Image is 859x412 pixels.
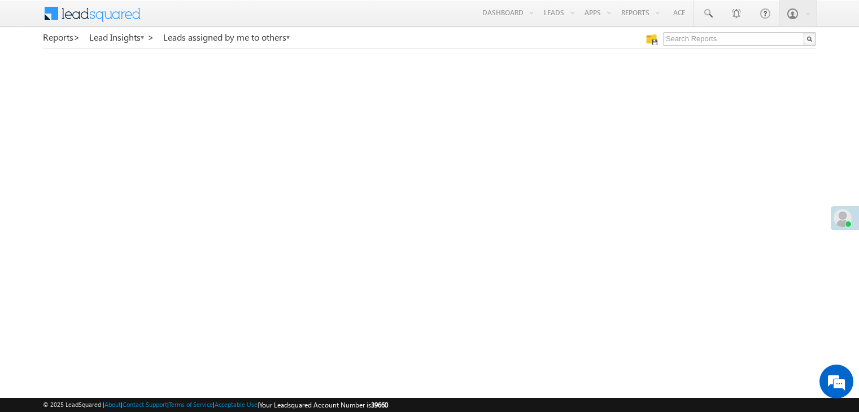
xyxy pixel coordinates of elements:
[215,401,258,408] a: Acceptable Use
[646,34,657,45] img: Manage all your saved reports!
[43,400,388,410] span: © 2025 LeadSquared | | | | |
[663,32,816,46] input: Search Reports
[89,32,154,42] a: Lead Insights >
[371,401,388,409] span: 39660
[169,401,213,408] a: Terms of Service
[43,32,80,42] a: Reports>
[73,30,80,43] span: >
[123,401,167,408] a: Contact Support
[163,32,291,42] a: Leads assigned by me to others
[259,401,388,409] span: Your Leadsquared Account Number is
[104,401,121,408] a: About
[147,30,154,43] span: >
